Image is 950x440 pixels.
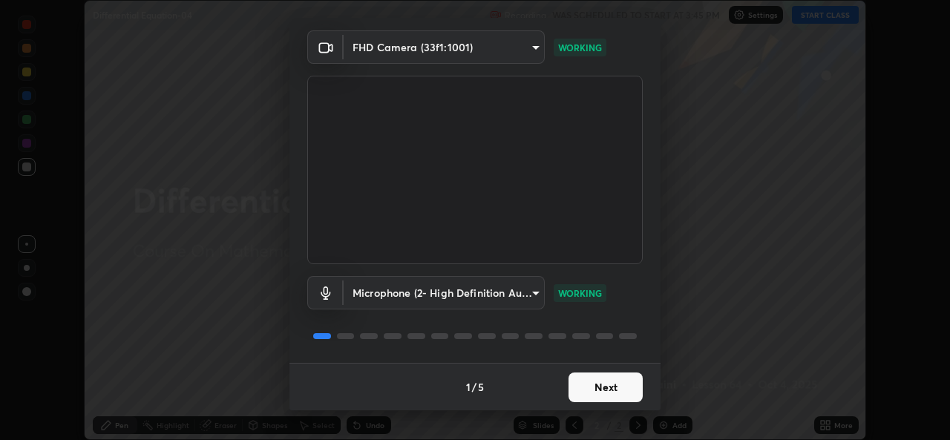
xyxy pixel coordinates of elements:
div: FHD Camera (33f1:1001) [344,276,545,309]
div: FHD Camera (33f1:1001) [344,30,545,64]
h4: 1 [466,379,471,395]
h4: 5 [478,379,484,395]
button: Next [569,372,643,402]
p: WORKING [558,41,602,54]
h4: / [472,379,476,395]
p: WORKING [558,286,602,300]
